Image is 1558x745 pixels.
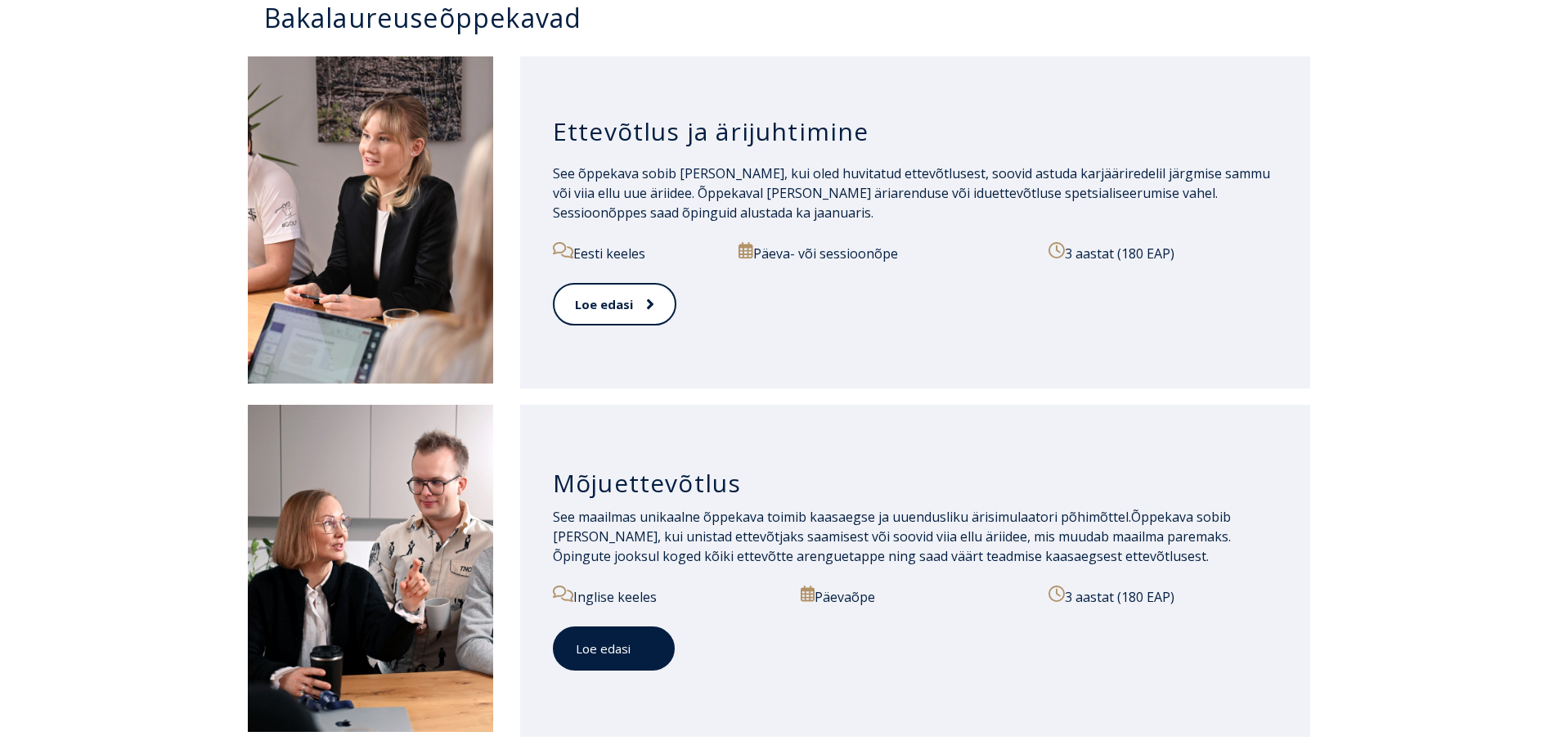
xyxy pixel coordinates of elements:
span: See õppekava sobib [PERSON_NAME], kui oled huvitatud ettevõtlusest, soovid astuda karjääriredelil... [553,164,1270,222]
h3: Ettevõtlus ja ärijuhtimine [553,116,1278,147]
a: Loe edasi [553,626,675,671]
p: 3 aastat (180 EAP) [1048,586,1261,607]
h3: Mõjuettevõtlus [553,468,1278,499]
p: 3 aastat (180 EAP) [1048,242,1277,263]
span: Õppekava sobib [PERSON_NAME], kui unistad ettevõtjaks saamisest või soovid viia ellu äriidee, mis... [553,508,1231,565]
p: Eesti keeles [553,242,721,263]
span: See maailmas unikaalne õppekava toimib kaasaegse ja uuendusliku ärisimulaatori põhimõttel. [553,508,1131,526]
p: Inglise keeles [553,586,782,607]
h3: Bakalaureuseõppekavad [264,3,1311,32]
p: Päevaõpe [801,586,1030,607]
img: Mõjuettevõtlus [248,405,493,732]
img: Ettevõtlus ja ärijuhtimine [248,56,493,384]
a: Loe edasi [553,283,676,326]
p: Päeva- või sessioonõpe [739,242,1030,263]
